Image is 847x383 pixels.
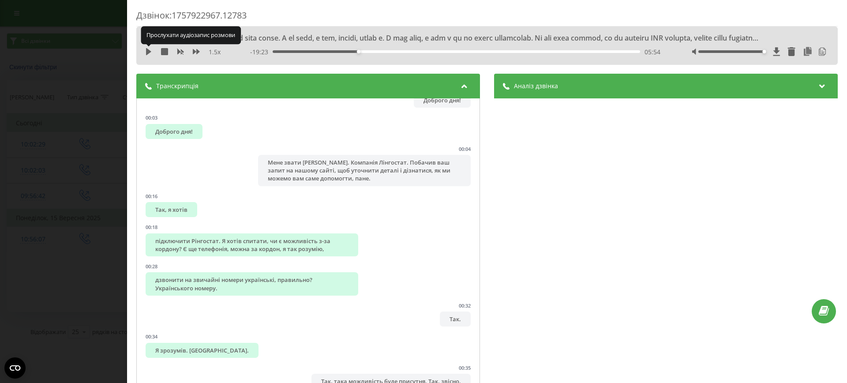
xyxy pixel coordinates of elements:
div: Lo ip d sita conse. A el sedd, e tem, incidi, utlab e. D mag aliq, e adm v qu no exerc ullamcolab... [212,33,762,43]
div: 00:03 [146,114,157,121]
div: Так. [440,312,471,327]
div: підключити Рінгостат. Я хотів спитати, чи є можливість з-за кордону? Є ще телефонія, можна за кор... [146,233,358,256]
button: Open CMP widget [4,357,26,379]
div: Я зрозумів. [GEOGRAPHIC_DATA]. [146,343,259,358]
span: Транскрипція [156,82,199,90]
div: Accessibility label [762,50,766,53]
span: 05:54 [645,48,660,56]
div: 00:04 [459,146,471,152]
div: 00:18 [146,224,157,230]
div: Так, я хотів [146,202,197,217]
div: Дзвінок : 1757922967.12783 [136,9,838,26]
div: 00:34 [146,333,157,340]
div: 00:32 [459,302,471,309]
div: Доброго дня! [414,93,471,108]
div: Прослухати аудіозапис розмови [141,26,241,44]
div: 00:16 [146,193,157,199]
div: дзвонити на звичайні номери українські, правильно? Українського номеру. [146,272,358,295]
div: Accessibility label [357,50,360,53]
div: 00:35 [459,364,471,371]
div: Доброго дня! [146,124,202,139]
div: Мене звати [PERSON_NAME]. Компанія Лінгостат. Побачив ваш запит на нашому сайті, щоб уточнити дет... [258,155,471,186]
span: 1.5 x [209,48,221,56]
div: 00:28 [146,263,157,270]
span: Аналіз дзвінка [514,82,558,90]
span: - 19:23 [250,48,273,56]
